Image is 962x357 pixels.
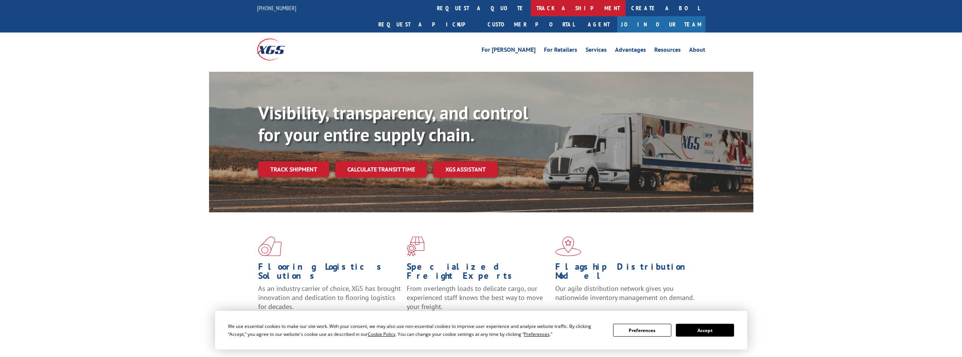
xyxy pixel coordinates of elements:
a: Agent [580,16,617,32]
a: XGS ASSISTANT [433,161,498,178]
b: Visibility, transparency, and control for your entire supply chain. [258,101,528,146]
p: From overlength loads to delicate cargo, our experienced staff knows the best way to move your fr... [407,284,550,318]
h1: Flagship Distribution Model [555,262,698,284]
a: About [689,47,705,55]
span: Preferences [524,331,550,337]
span: Our agile distribution network gives you nationwide inventory management on demand. [555,284,694,302]
img: xgs-icon-flagship-distribution-model-red [555,236,581,256]
a: Track shipment [258,161,329,177]
a: Learn More > [555,309,649,318]
a: Request a pickup [373,16,482,32]
a: Resources [654,47,681,55]
div: We use essential cookies to make our site work. With your consent, we may also use non-essential ... [228,322,604,338]
h1: Specialized Freight Experts [407,262,550,284]
div: Cookie Consent Prompt [215,311,747,349]
img: xgs-icon-total-supply-chain-intelligence-red [258,236,282,256]
a: Customer Portal [482,16,580,32]
a: [PHONE_NUMBER] [257,4,296,12]
h1: Flooring Logistics Solutions [258,262,401,284]
a: Calculate transit time [335,161,427,178]
a: Join Our Team [617,16,705,32]
button: Preferences [613,324,671,337]
a: Services [586,47,607,55]
a: For Retailers [544,47,577,55]
span: Cookie Policy [368,331,395,337]
span: As an industry carrier of choice, XGS has brought innovation and dedication to flooring logistics... [258,284,401,311]
button: Accept [676,324,734,337]
img: xgs-icon-focused-on-flooring-red [407,236,424,256]
a: Advantages [615,47,646,55]
a: For [PERSON_NAME] [482,47,536,55]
